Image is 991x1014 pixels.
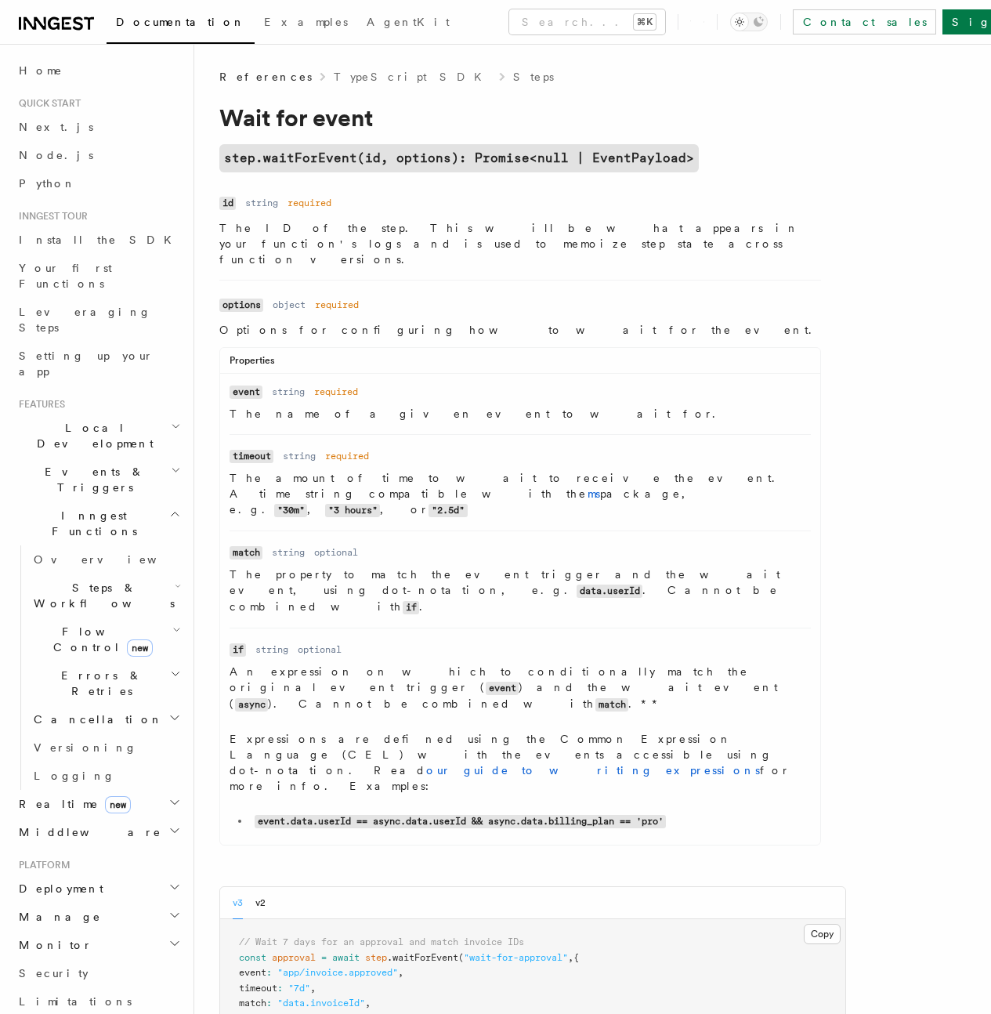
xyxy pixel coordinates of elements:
[403,601,419,614] code: if
[230,664,811,712] p: An expression on which to conditionally match the original event trigger ( ) and the wait event (...
[230,450,273,463] code: timeout
[255,815,666,828] code: event.data.userId == async.data.userId && async.data.billing_plan == 'pro'
[13,796,131,812] span: Realtime
[274,504,307,517] code: "30m"
[19,349,154,378] span: Setting up your app
[13,414,184,458] button: Local Development
[230,643,246,657] code: if
[588,487,600,500] a: ms
[13,818,184,846] button: Middleware
[277,983,283,994] span: :
[266,998,272,1009] span: :
[13,458,184,502] button: Events & Triggers
[219,103,846,132] h1: Wait for event
[19,121,93,133] span: Next.js
[272,952,316,963] span: approval
[277,998,365,1009] span: "data.invoiceId"
[793,9,936,34] a: Contact sales
[34,741,137,754] span: Versioning
[19,63,63,78] span: Home
[27,624,172,655] span: Flow Control
[219,144,699,172] a: step.waitForEvent(id, options): Promise<null | EventPayload>
[577,585,642,598] code: data.userId
[13,931,184,959] button: Monitor
[13,254,184,298] a: Your first Functions
[332,952,360,963] span: await
[13,502,184,545] button: Inngest Functions
[298,643,342,656] dd: optional
[239,983,277,994] span: timeout
[27,617,184,661] button: Flow Controlnew
[27,733,184,762] a: Versioning
[568,952,573,963] span: ,
[13,881,103,896] span: Deployment
[233,887,243,919] button: v3
[464,952,568,963] span: "wait-for-approval"
[239,967,266,978] span: event
[266,967,272,978] span: :
[13,937,92,953] span: Monitor
[127,639,153,657] span: new
[219,322,821,338] p: Options for configuring how to wait for the event.
[272,546,305,559] dd: string
[34,553,195,566] span: Overview
[13,859,71,871] span: Platform
[230,386,262,399] code: event
[27,545,184,574] a: Overview
[272,386,305,398] dd: string
[107,5,255,44] a: Documentation
[13,790,184,818] button: Realtimenew
[255,5,357,42] a: Examples
[13,959,184,987] a: Security
[426,764,760,777] a: our guide to writing expressions
[230,546,262,560] code: match
[13,113,184,141] a: Next.js
[429,504,467,517] code: "2.5d"
[357,5,459,42] a: AgentKit
[255,887,266,919] button: v2
[19,995,132,1008] span: Limitations
[219,220,821,267] p: The ID of the step. This will be what appears in your function's logs and is used to memoize step...
[219,299,263,312] code: options
[219,197,236,210] code: id
[321,952,327,963] span: =
[13,464,171,495] span: Events & Triggers
[13,903,184,931] button: Manage
[13,875,184,903] button: Deployment
[13,342,184,386] a: Setting up your app
[105,796,131,813] span: new
[730,13,768,31] button: Toggle dark mode
[314,546,358,559] dd: optional
[365,998,371,1009] span: ,
[13,824,161,840] span: Middleware
[19,967,89,980] span: Security
[13,226,184,254] a: Install the SDK
[13,210,88,223] span: Inngest tour
[27,668,170,699] span: Errors & Retries
[365,952,387,963] span: step
[239,998,266,1009] span: match
[288,197,331,209] dd: required
[27,762,184,790] a: Logging
[325,450,369,462] dd: required
[13,298,184,342] a: Leveraging Steps
[19,177,76,190] span: Python
[239,936,524,947] span: // Wait 7 days for an approval and match invoice IDs
[27,661,184,705] button: Errors & Retries
[509,9,665,34] button: Search...⌘K
[219,69,312,85] span: References
[13,398,65,411] span: Features
[398,967,403,978] span: ,
[116,16,245,28] span: Documentation
[277,967,398,978] span: "app/invoice.approved"
[27,712,163,727] span: Cancellation
[595,698,628,712] code: match
[13,420,171,451] span: Local Development
[13,909,101,925] span: Manage
[19,149,93,161] span: Node.js
[239,952,266,963] span: const
[314,386,358,398] dd: required
[13,97,81,110] span: Quick start
[255,643,288,656] dd: string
